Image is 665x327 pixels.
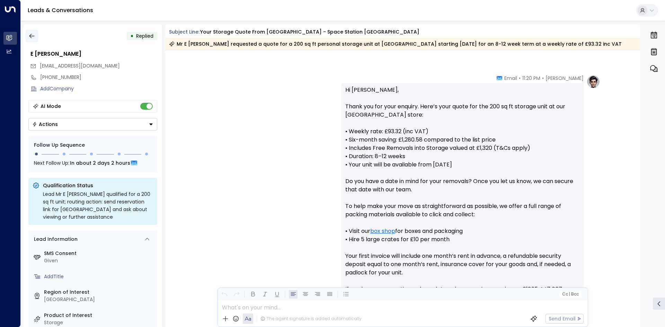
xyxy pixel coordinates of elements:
[260,316,362,322] div: The agent signature is added automatically
[546,75,584,82] span: [PERSON_NAME]
[519,75,521,82] span: •
[542,75,544,82] span: •
[345,86,579,310] p: Hi [PERSON_NAME], Thank you for your enquiry. Here’s your quote for the 200 sq ft storage unit at...
[40,74,157,81] div: [PHONE_NUMBER]
[32,121,58,127] div: Actions
[200,28,419,36] div: Your storage quote from [GEOGRAPHIC_DATA] - Space Station [GEOGRAPHIC_DATA]
[562,292,578,297] span: Cc Bcc
[44,319,154,326] div: Storage
[40,62,120,70] span: elmojtababusiness@gmail.com
[44,289,154,296] label: Region of Interest
[28,118,157,130] div: Button group with a nested menu
[169,40,622,47] div: Mr E [PERSON_NAME] requested a quote for a 200 sq ft personal storage unit at [GEOGRAPHIC_DATA] s...
[44,273,154,280] div: AddTitle
[28,6,93,14] a: Leads & Conversations
[232,290,241,299] button: Redo
[34,142,152,149] div: Follow Up Sequence
[40,85,157,92] div: AddCompany
[220,290,229,299] button: Undo
[44,257,154,264] div: Given
[70,159,130,167] span: In about 2 days 2 hours
[370,227,395,235] a: box shop
[44,312,154,319] label: Product of Interest
[41,103,61,110] div: AI Mode
[40,62,120,69] span: [EMAIL_ADDRESS][DOMAIN_NAME]
[28,118,157,130] button: Actions
[130,30,134,42] div: •
[569,292,570,297] span: |
[169,28,199,35] span: Subject Line:
[522,75,540,82] span: 11:20 PM
[559,291,581,298] button: Cc|Bcc
[34,159,152,167] div: Next Follow Up:
[43,182,153,189] p: Qualification Status
[44,250,154,257] label: SMS Consent
[136,33,153,39] span: Replied
[586,75,600,89] img: profile-logo.png
[43,190,153,221] div: Lead Mr E [PERSON_NAME] qualified for a 200 sq ft unit; routing action: send reservation link for...
[32,236,78,243] div: Lead Information
[44,296,154,303] div: [GEOGRAPHIC_DATA]
[504,75,517,82] span: Email
[30,50,157,58] div: E [PERSON_NAME]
